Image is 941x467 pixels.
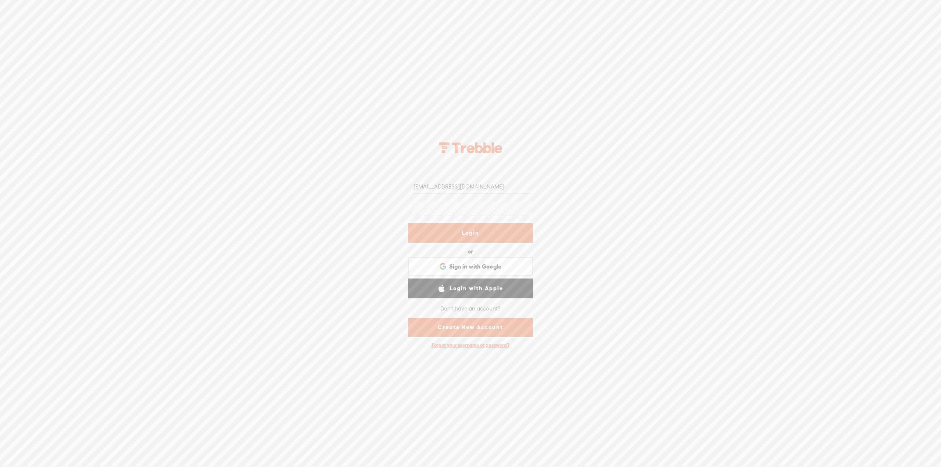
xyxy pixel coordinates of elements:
div: Don't have an account? [440,301,501,316]
span: Sign in with Google [449,263,502,270]
a: Login [408,223,533,243]
input: Username [412,179,532,194]
div: or [468,246,473,258]
div: Forgot your username or password? [428,338,513,352]
a: Create New Account [408,318,533,337]
a: Login with Apple [408,279,533,298]
div: Sign in with Google [408,257,533,276]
